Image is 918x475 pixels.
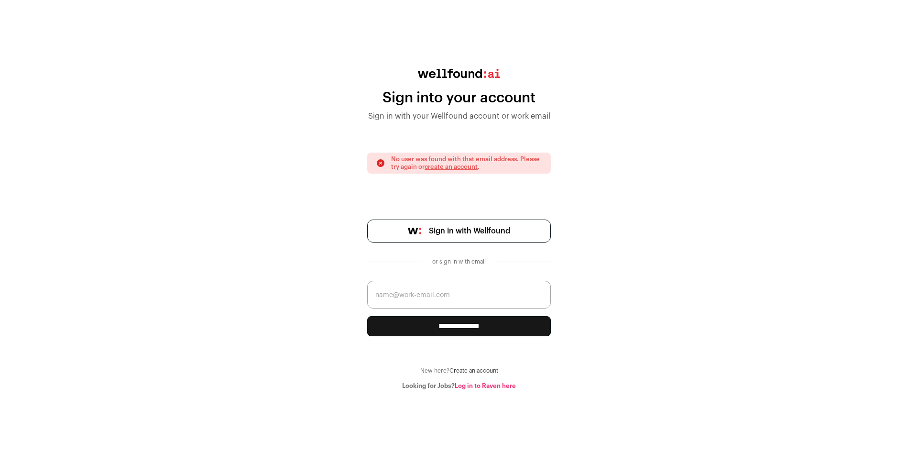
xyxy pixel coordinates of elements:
[429,225,510,237] span: Sign in with Wellfound
[391,155,542,171] p: No user was found with that email address. Please try again or .
[367,367,551,375] div: New here?
[449,368,498,374] a: Create an account
[367,89,551,107] div: Sign into your account
[428,258,490,265] div: or sign in with email
[455,383,516,389] a: Log in to Raven here
[408,228,421,234] img: wellfound-symbol-flush-black-fb3c872781a75f747ccb3a119075da62bfe97bd399995f84a933054e44a575c4.png
[425,164,478,170] a: create an account
[367,110,551,122] div: Sign in with your Wellfound account or work email
[367,220,551,243] a: Sign in with Wellfound
[367,382,551,390] div: Looking for Jobs?
[367,281,551,309] input: name@work-email.com
[418,69,500,78] img: wellfound:ai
